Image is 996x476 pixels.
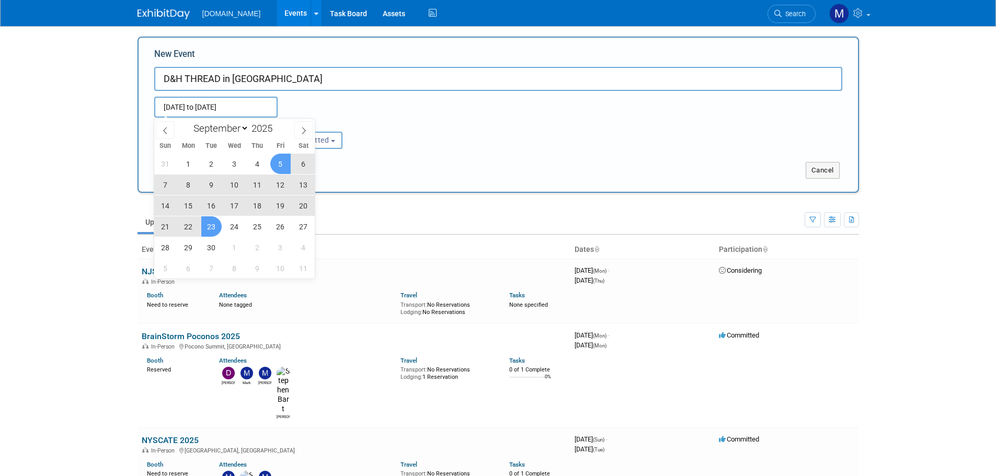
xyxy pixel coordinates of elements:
span: September 30, 2025 [201,237,222,258]
span: October 1, 2025 [224,237,245,258]
span: (Sun) [593,437,604,443]
span: Fri [269,143,292,149]
span: September 11, 2025 [247,175,268,195]
span: Committed [719,331,759,339]
span: [DOMAIN_NAME] [202,9,261,18]
a: Attendees [219,292,247,299]
span: September 24, 2025 [224,216,245,237]
a: Upcoming6 [138,212,196,232]
div: No Reservations No Reservations [400,299,494,316]
span: Search [782,10,806,18]
img: In-Person Event [142,343,148,349]
div: Participation: [271,118,373,131]
th: Dates [570,241,715,259]
input: Start Date - End Date [154,97,278,118]
span: - [606,435,608,443]
img: ExhibitDay [138,9,190,19]
span: September 19, 2025 [270,195,291,216]
span: Sat [292,143,315,149]
img: Mark Menzella [241,367,253,379]
a: Sort by Participation Type [762,245,768,253]
input: Year [249,122,280,134]
span: October 9, 2025 [247,258,268,278]
span: In-Person [151,278,178,285]
span: (Mon) [593,268,606,274]
a: Booth [147,357,163,364]
span: (Mon) [593,333,606,339]
span: (Tue) [593,447,604,452]
th: Participation [715,241,859,259]
span: - [608,331,610,339]
span: September 20, 2025 [293,195,314,216]
span: September 17, 2025 [224,195,245,216]
img: Damien Dimino [222,367,235,379]
span: August 31, 2025 [155,154,176,174]
span: September 22, 2025 [178,216,199,237]
span: In-Person [151,343,178,350]
span: September 23, 2025 [201,216,222,237]
a: Tasks [509,461,525,468]
div: 0 of 1 Complete [509,366,566,374]
span: September 4, 2025 [247,154,268,174]
span: October 10, 2025 [270,258,291,278]
div: Attendance / Format: [154,118,256,131]
a: Attendees [219,461,247,468]
div: No Reservations 1 Reservation [400,364,494,380]
a: NJSBA Workshop 2025 [142,266,228,276]
div: Pocono Summit, [GEOGRAPHIC_DATA] [142,342,566,350]
span: September 26, 2025 [270,216,291,237]
span: September 2, 2025 [201,154,222,174]
img: In-Person Event [142,447,148,452]
img: In-Person Event [142,278,148,284]
span: October 8, 2025 [224,258,245,278]
span: October 5, 2025 [155,258,176,278]
span: - [608,266,610,274]
span: October 7, 2025 [201,258,222,278]
span: September 27, 2025 [293,216,314,237]
a: Tasks [509,357,525,364]
a: Travel [400,357,417,364]
span: September 12, 2025 [270,175,291,195]
span: [DATE] [575,331,610,339]
span: September 14, 2025 [155,195,176,216]
a: Sort by Start Date [594,245,599,253]
div: Damien Dimino [222,379,235,386]
span: [DATE] [575,266,610,274]
span: September 3, 2025 [224,154,245,174]
a: Booth [147,292,163,299]
span: Sun [154,143,177,149]
span: October 4, 2025 [293,237,314,258]
a: NYSCATE 2025 [142,435,199,445]
span: Lodging: [400,374,422,380]
a: Travel [400,461,417,468]
span: Wed [223,143,246,149]
button: Cancel [806,162,840,179]
select: Month [189,122,249,135]
a: BrainStorm Poconos 2025 [142,331,240,341]
span: September 1, 2025 [178,154,199,174]
span: October 3, 2025 [270,237,291,258]
div: Reserved [147,364,204,374]
div: Matthew Levin [258,379,271,386]
span: [DATE] [575,445,604,453]
span: October 2, 2025 [247,237,268,258]
span: October 11, 2025 [293,258,314,278]
img: Stephen Bart [277,367,290,413]
span: (Mon) [593,343,606,349]
span: Tue [200,143,223,149]
span: Mon [177,143,200,149]
div: Mark Menzella [240,379,253,386]
span: Lodging: [400,309,422,316]
span: September 13, 2025 [293,175,314,195]
span: Transport: [400,366,427,373]
span: September 29, 2025 [178,237,199,258]
a: Attendees [219,357,247,364]
span: September 18, 2025 [247,195,268,216]
span: September 7, 2025 [155,175,176,195]
td: 0% [545,374,551,388]
span: (Thu) [593,278,604,284]
span: September 28, 2025 [155,237,176,258]
span: September 9, 2025 [201,175,222,195]
a: Search [768,5,816,23]
div: None tagged [219,299,393,309]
